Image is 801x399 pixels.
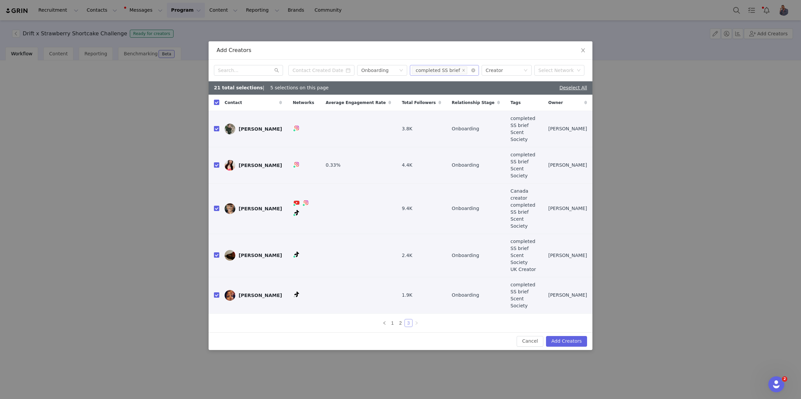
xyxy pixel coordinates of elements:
[402,292,412,299] span: 1.9K
[382,321,386,325] i: icon: left
[538,67,574,74] div: Select Network
[486,65,503,75] div: Creator
[416,67,460,74] div: completed SS brief
[405,319,413,327] li: 3
[511,100,521,106] span: Tags
[511,151,538,179] span: completed SS brief Scent Society
[452,292,479,299] span: Onboarding
[225,290,235,301] img: b04d3f25-c04c-4c6c-8e00-45330fbe72fc.jpg
[548,100,563,106] span: Owner
[412,66,467,74] li: completed SS brief
[225,250,282,261] a: [PERSON_NAME]
[214,65,283,76] input: Search...
[517,336,543,347] button: Cancel
[452,162,479,169] span: Onboarding
[288,65,354,76] input: Contact Created Date
[471,68,475,72] i: icon: close-circle
[380,319,388,327] li: Previous Page
[214,85,263,90] b: 21 total selections
[548,162,587,169] span: [PERSON_NAME]
[511,115,538,143] span: completed SS brief Scent Society
[239,126,282,132] div: [PERSON_NAME]
[546,336,587,347] button: Add Creators
[346,68,350,73] i: icon: calendar
[389,319,396,327] a: 1
[225,100,242,106] span: Contact
[402,252,412,259] span: 2.4K
[548,205,587,212] span: [PERSON_NAME]
[511,281,538,309] span: completed SS brief Scent Society
[397,319,404,327] a: 2
[462,68,465,72] i: icon: close
[388,319,396,327] li: 1
[225,160,235,171] img: d57fe056-cebc-44e3-96a5-b53051bf9b58--s.jpg
[548,125,587,132] span: [PERSON_NAME]
[577,68,581,73] i: icon: down
[413,319,421,327] li: Next Page
[225,203,235,214] img: 693049f9-560c-4962-9bcd-3cc87fef6141.jpg
[396,319,405,327] li: 2
[225,203,282,214] a: [PERSON_NAME]
[225,124,282,134] a: [PERSON_NAME]
[214,84,329,91] div: | 5 selections on this page
[402,205,412,212] span: 9.4K
[782,376,787,382] span: 2
[239,206,282,211] div: [PERSON_NAME]
[511,188,538,230] span: Canada creator completed SS brief Scent Society
[303,200,309,205] img: instagram.svg
[225,290,282,301] a: [PERSON_NAME]
[225,124,235,134] img: 5b83e36e-faa4-426b-8e95-29b3e13c4007.jpg
[768,376,784,392] iframe: Intercom live chat
[559,85,587,90] a: Deselect All
[225,160,282,171] a: [PERSON_NAME]
[548,252,587,259] span: [PERSON_NAME]
[294,125,299,131] img: instagram.svg
[452,205,479,212] span: Onboarding
[239,293,282,298] div: [PERSON_NAME]
[548,292,587,299] span: [PERSON_NAME]
[452,100,495,106] span: Relationship Stage
[239,253,282,258] div: [PERSON_NAME]
[405,319,412,327] a: 3
[574,41,592,60] button: Close
[511,238,538,273] span: completed SS brief Scent Society UK Creator
[402,162,412,169] span: 4.4K
[217,47,584,54] div: Add Creators
[225,250,235,261] img: e952a7b4-52bf-44d4-abc5-5e079674c19c.jpg
[452,252,479,259] span: Onboarding
[294,162,299,167] img: instagram.svg
[415,321,419,325] i: icon: right
[326,162,340,169] span: 0.33%
[293,100,314,106] span: Networks
[580,48,586,53] i: icon: close
[402,125,412,132] span: 3.8K
[402,100,436,106] span: Total Followers
[452,125,479,132] span: Onboarding
[326,100,386,106] span: Average Engagement Rate
[239,163,282,168] div: [PERSON_NAME]
[361,65,388,75] div: Onboarding
[274,68,279,73] i: icon: search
